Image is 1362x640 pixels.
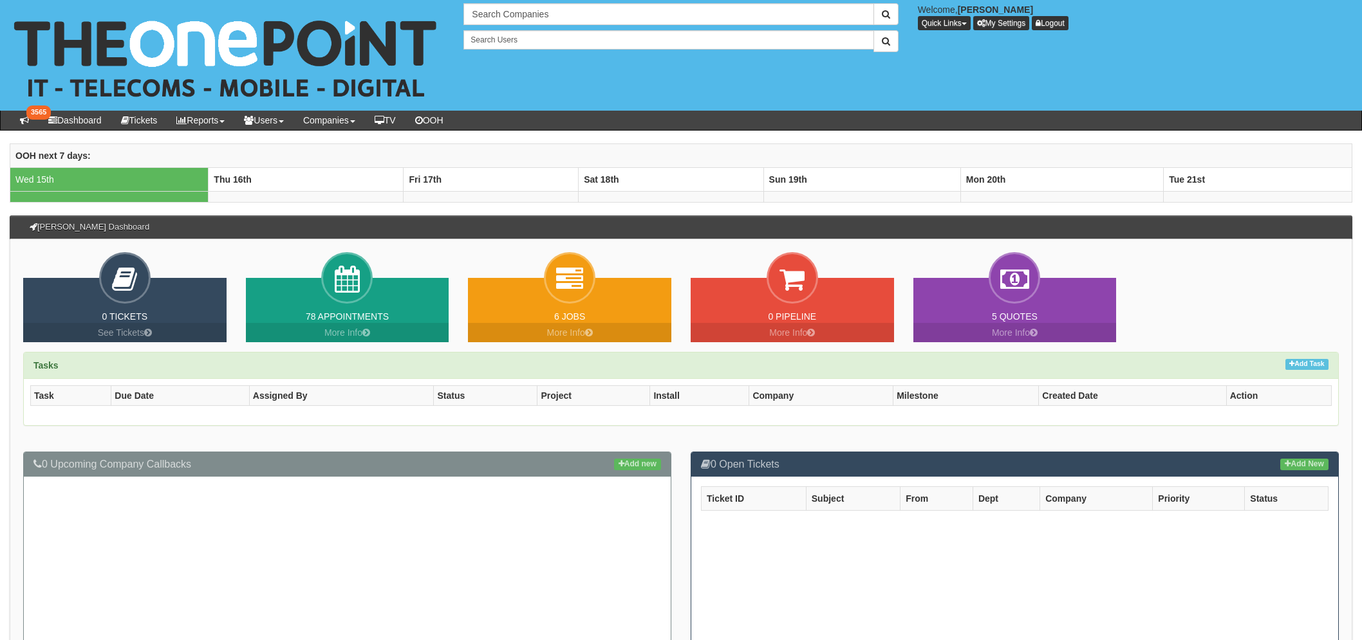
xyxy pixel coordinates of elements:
[913,323,1117,342] a: More Info
[463,3,873,25] input: Search Companies
[1040,487,1153,511] th: Company
[294,111,365,130] a: Companies
[249,385,434,405] th: Assigned By
[1164,168,1352,192] th: Tue 21st
[806,487,900,511] th: Subject
[1226,385,1331,405] th: Action
[958,5,1033,15] b: [PERSON_NAME]
[918,16,971,30] button: Quick Links
[1039,385,1226,405] th: Created Date
[992,311,1038,322] a: 5 Quotes
[650,385,749,405] th: Install
[1032,16,1068,30] a: Logout
[614,459,661,470] a: Add new
[23,216,156,238] h3: [PERSON_NAME] Dashboard
[763,168,960,192] th: Sun 19th
[26,105,51,120] span: 3565
[908,3,1362,30] div: Welcome,
[234,111,294,130] a: Users
[10,144,1352,168] th: OOH next 7 days:
[1285,359,1329,370] a: Add Task
[468,323,671,342] a: More Info
[1153,487,1245,511] th: Priority
[691,323,894,342] a: More Info
[749,385,893,405] th: Company
[1280,459,1329,470] a: Add New
[404,168,579,192] th: Fri 17th
[900,487,973,511] th: From
[209,168,404,192] th: Thu 16th
[23,323,227,342] a: See Tickets
[702,487,807,511] th: Ticket ID
[111,385,250,405] th: Due Date
[10,168,209,192] td: Wed 15th
[960,168,1164,192] th: Mon 20th
[701,459,1329,470] h3: 0 Open Tickets
[893,385,1039,405] th: Milestone
[463,30,873,50] input: Search Users
[537,385,650,405] th: Project
[246,323,449,342] a: More Info
[33,459,661,470] h3: 0 Upcoming Company Callbacks
[1245,487,1329,511] th: Status
[768,311,816,322] a: 0 Pipeline
[111,111,167,130] a: Tickets
[365,111,406,130] a: TV
[579,168,763,192] th: Sat 18th
[31,385,111,405] th: Task
[167,111,234,130] a: Reports
[306,311,389,322] a: 78 Appointments
[33,360,59,370] strong: Tasks
[973,16,1030,30] a: My Settings
[406,111,453,130] a: OOH
[554,311,585,322] a: 6 Jobs
[973,487,1040,511] th: Dept
[102,311,148,322] a: 0 Tickets
[434,385,537,405] th: Status
[39,111,111,130] a: Dashboard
